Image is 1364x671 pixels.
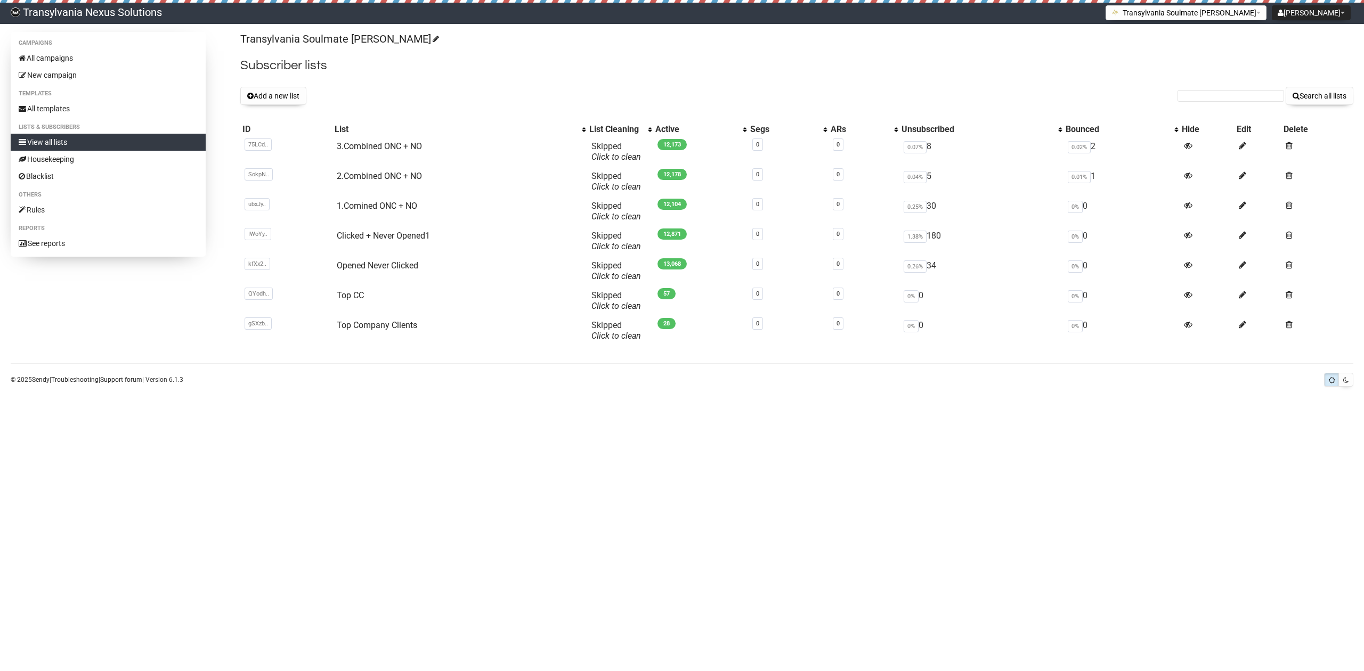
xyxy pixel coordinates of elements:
[1106,5,1266,20] button: Transylvania Soulmate [PERSON_NAME]
[245,168,273,181] span: SokpN..
[1235,122,1281,137] th: Edit: No sort applied, sorting is disabled
[904,320,919,332] span: 0%
[591,171,641,192] span: Skipped
[245,138,272,151] span: 75LCd..
[240,56,1353,75] h2: Subscriber lists
[337,290,364,300] a: Top CC
[904,171,927,183] span: 0.04%
[899,256,1063,286] td: 34
[240,122,332,137] th: ID: No sort applied, sorting is disabled
[655,124,737,135] div: Active
[902,124,1053,135] div: Unsubscribed
[899,286,1063,316] td: 0
[591,331,641,341] a: Click to clean
[1068,320,1083,332] span: 0%
[1281,122,1353,137] th: Delete: No sort applied, sorting is disabled
[589,124,643,135] div: List Cleaning
[748,122,828,137] th: Segs: No sort applied, activate to apply an ascending sort
[904,260,927,273] span: 0.26%
[591,271,641,281] a: Click to clean
[11,374,183,386] p: © 2025 | | | Version 6.1.3
[837,290,840,297] a: 0
[11,168,206,185] a: Blacklist
[11,7,20,17] img: 586cc6b7d8bc403f0c61b981d947c989
[750,124,817,135] div: Segs
[1063,167,1180,197] td: 1
[1182,124,1232,135] div: Hide
[899,137,1063,167] td: 8
[1284,124,1351,135] div: Delete
[657,169,687,180] span: 12,178
[1286,87,1353,105] button: Search all lists
[245,317,272,330] span: gSXzb..
[337,320,417,330] a: Top Company Clients
[1063,226,1180,256] td: 0
[337,260,418,271] a: Opened Never Clicked
[32,376,50,383] a: Sendy
[657,318,676,329] span: 28
[1068,290,1083,302] span: 0%
[240,87,306,105] button: Add a new list
[591,290,641,311] span: Skipped
[1063,316,1180,346] td: 0
[904,201,927,213] span: 0.25%
[11,189,206,201] li: Others
[1068,231,1083,243] span: 0%
[337,231,430,241] a: Clicked + Never Opened1
[837,320,840,327] a: 0
[653,122,748,137] th: Active: No sort applied, activate to apply an ascending sort
[1068,171,1091,183] span: 0.01%
[100,376,142,383] a: Support forum
[1068,201,1083,213] span: 0%
[245,258,270,270] span: kfXx2..
[904,141,927,153] span: 0.07%
[591,241,641,251] a: Click to clean
[756,171,759,178] a: 0
[591,211,641,222] a: Click to clean
[904,231,927,243] span: 1.38%
[837,231,840,238] a: 0
[756,260,759,267] a: 0
[51,376,99,383] a: Troubleshooting
[899,122,1063,137] th: Unsubscribed: No sort applied, activate to apply an ascending sort
[831,124,889,135] div: ARs
[591,201,641,222] span: Skipped
[1063,122,1180,137] th: Bounced: No sort applied, activate to apply an ascending sort
[756,141,759,148] a: 0
[591,260,641,281] span: Skipped
[591,152,641,162] a: Click to clean
[337,141,422,151] a: 3.Combined ONC + NO
[591,231,641,251] span: Skipped
[837,201,840,208] a: 0
[11,100,206,117] a: All templates
[245,288,273,300] span: QYodh..
[1063,137,1180,167] td: 2
[11,67,206,84] a: New campaign
[240,32,437,45] a: Transylvania Soulmate [PERSON_NAME]
[899,167,1063,197] td: 5
[904,290,919,302] span: 0%
[837,141,840,148] a: 0
[591,320,641,341] span: Skipped
[1066,124,1169,135] div: Bounced
[591,182,641,192] a: Click to clean
[657,228,687,240] span: 12,871
[337,201,417,211] a: 1.Comined ONC + NO
[657,258,687,269] span: 13,068
[756,231,759,238] a: 0
[337,171,422,181] a: 2.Combined ONC + NO
[11,134,206,151] a: View all lists
[591,141,641,162] span: Skipped
[11,151,206,168] a: Housekeeping
[657,199,687,210] span: 12,104
[1237,124,1279,135] div: Edit
[1272,5,1351,20] button: [PERSON_NAME]
[756,320,759,327] a: 0
[837,171,840,178] a: 0
[11,87,206,100] li: Templates
[1068,260,1083,273] span: 0%
[899,197,1063,226] td: 30
[829,122,899,137] th: ARs: No sort applied, activate to apply an ascending sort
[899,226,1063,256] td: 180
[11,201,206,218] a: Rules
